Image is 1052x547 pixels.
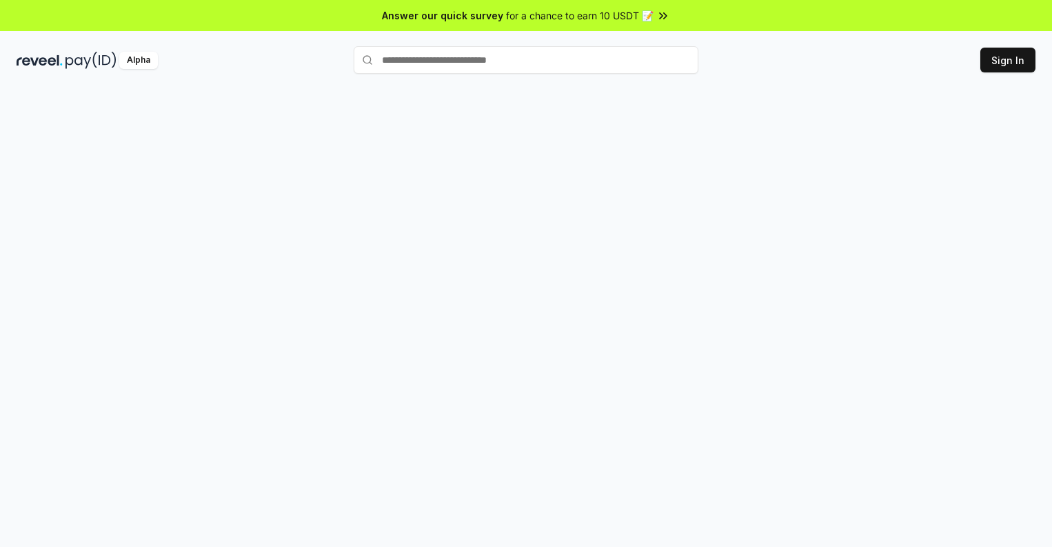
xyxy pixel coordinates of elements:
[119,52,158,69] div: Alpha
[506,8,654,23] span: for a chance to earn 10 USDT 📝
[382,8,503,23] span: Answer our quick survey
[17,52,63,69] img: reveel_dark
[65,52,117,69] img: pay_id
[980,48,1035,72] button: Sign In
